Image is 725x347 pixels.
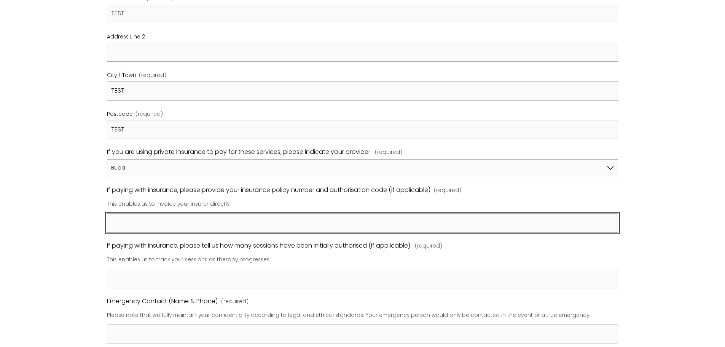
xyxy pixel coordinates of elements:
div: Address Line 2 [107,32,618,43]
span: Emergency Contact (Name & Phone) [107,296,218,307]
span: (required) [135,112,163,117]
p: Please note that we fully maintain your confidentiality according to legal and ethical standards.... [107,309,618,323]
span: (required) [415,241,442,251]
span: (required) [434,186,461,195]
p: This enables us to track your sessions as therapy progresses. [107,253,618,267]
span: (required) [139,73,166,78]
span: If you are using private insurance to pay for these services, please indicate your provider. [107,147,371,158]
div: City / Town [107,71,618,81]
select: If you are using private insurance to pay for these services, please indicate your provider. [107,159,618,177]
span: (required) [221,297,249,307]
input: Address Line 2 [107,43,618,62]
input: Postcode [107,120,618,139]
span: If paying with insurance, please tell us how many sessions have been initially authorised (if app... [107,240,411,251]
input: Address Line 1 [107,4,618,23]
div: Postcode [107,110,618,120]
p: This enables us to invoice your insurer directly. [107,197,618,212]
span: (required) [375,148,402,157]
input: City / Town [107,81,618,101]
span: If paying with insurance, please provide your insurance policy number and authorisation code (if ... [107,185,430,196]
